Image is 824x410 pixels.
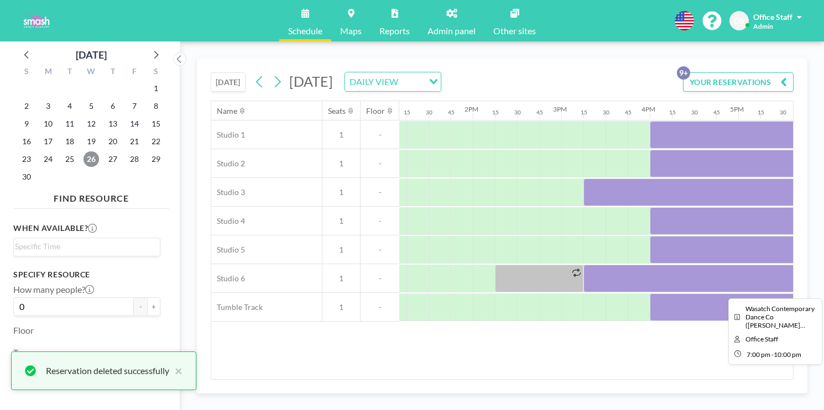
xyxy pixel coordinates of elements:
span: Thursday, November 13, 2025 [105,116,121,132]
div: 45 [625,109,632,116]
div: 30 [426,109,432,116]
span: Tumble Track [211,302,263,312]
span: Schedule [288,27,322,35]
span: Reports [379,27,410,35]
span: Tuesday, November 4, 2025 [62,98,77,114]
span: Studio 4 [211,216,245,226]
div: 45 [448,109,455,116]
span: Monday, November 10, 2025 [40,116,56,132]
span: [DATE] [289,73,333,90]
span: 1 [322,245,360,255]
div: 5PM [730,105,744,113]
span: - [361,187,399,197]
span: Wasatch Contemporary Dance Co (Jessica Heaton -858-361-3391) [745,304,815,329]
span: Admin panel [427,27,476,35]
div: Name [217,106,237,116]
span: Saturday, November 15, 2025 [148,116,164,132]
label: Floor [13,325,34,336]
span: Admin [753,22,773,30]
button: close [169,364,182,377]
div: 4PM [642,105,655,113]
span: - [361,159,399,169]
span: Studio 6 [211,274,245,283]
div: 30 [691,109,698,116]
div: 45 [713,109,720,116]
span: 1 [322,216,360,226]
span: 1 [322,302,360,312]
span: Wednesday, November 26, 2025 [84,151,99,167]
span: - [361,216,399,226]
span: Tuesday, November 18, 2025 [62,134,77,149]
label: Type [13,347,32,358]
span: Tuesday, November 25, 2025 [62,151,77,167]
span: 1 [322,187,360,197]
button: YOUR RESERVATIONS9+ [683,72,794,92]
span: Studio 5 [211,245,245,255]
p: 9+ [677,66,690,80]
div: Search for option [345,72,441,91]
div: 15 [669,109,676,116]
div: 30 [603,109,609,116]
span: Wednesday, November 19, 2025 [84,134,99,149]
span: Office Staff [745,335,778,343]
div: 15 [581,109,587,116]
div: T [102,65,123,80]
div: W [81,65,102,80]
span: Sunday, November 2, 2025 [19,98,34,114]
span: Wednesday, November 5, 2025 [84,98,99,114]
span: - [361,274,399,283]
div: F [123,65,145,80]
div: [DATE] [76,47,107,62]
span: - [361,245,399,255]
span: Studio 2 [211,159,245,169]
div: 3PM [553,105,567,113]
span: 1 [322,274,360,283]
label: How many people? [13,284,94,295]
span: Sunday, November 9, 2025 [19,116,34,132]
h4: FIND RESOURCE [13,188,169,204]
span: 10:00 PM [774,350,801,359]
span: Studio 3 [211,187,245,197]
div: Search for option [14,238,160,255]
span: Office Staff [753,12,792,22]
span: Friday, November 7, 2025 [127,98,142,114]
div: 30 [514,109,521,116]
div: Seats [328,106,346,116]
span: Wednesday, November 12, 2025 [84,116,99,132]
span: Tuesday, November 11, 2025 [62,116,77,132]
span: Sunday, November 23, 2025 [19,151,34,167]
span: Saturday, November 29, 2025 [148,151,164,167]
h3: Specify resource [13,270,160,280]
span: 1 [322,159,360,169]
div: 15 [758,109,764,116]
button: - [134,297,147,316]
div: 2PM [465,105,478,113]
span: OS [734,16,744,26]
span: Studio 1 [211,130,245,140]
div: S [16,65,38,80]
div: 15 [404,109,410,116]
input: Search for option [15,240,154,253]
span: 7:00 PM [747,350,770,359]
span: Sunday, November 16, 2025 [19,134,34,149]
div: S [145,65,166,80]
div: M [38,65,59,80]
span: - [771,350,774,359]
span: - [361,302,399,312]
span: Monday, November 24, 2025 [40,151,56,167]
span: - [361,130,399,140]
span: Thursday, November 27, 2025 [105,151,121,167]
span: Monday, November 17, 2025 [40,134,56,149]
span: Friday, November 21, 2025 [127,134,142,149]
span: Saturday, November 22, 2025 [148,134,164,149]
div: Reservation deleted successfully [46,364,169,377]
img: organization-logo [18,10,55,32]
span: Maps [340,27,362,35]
button: [DATE] [211,72,246,92]
span: Saturday, November 8, 2025 [148,98,164,114]
div: 15 [492,109,499,116]
span: 1 [322,130,360,140]
span: DAILY VIEW [347,75,400,89]
span: Thursday, November 6, 2025 [105,98,121,114]
div: Floor [366,106,385,116]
